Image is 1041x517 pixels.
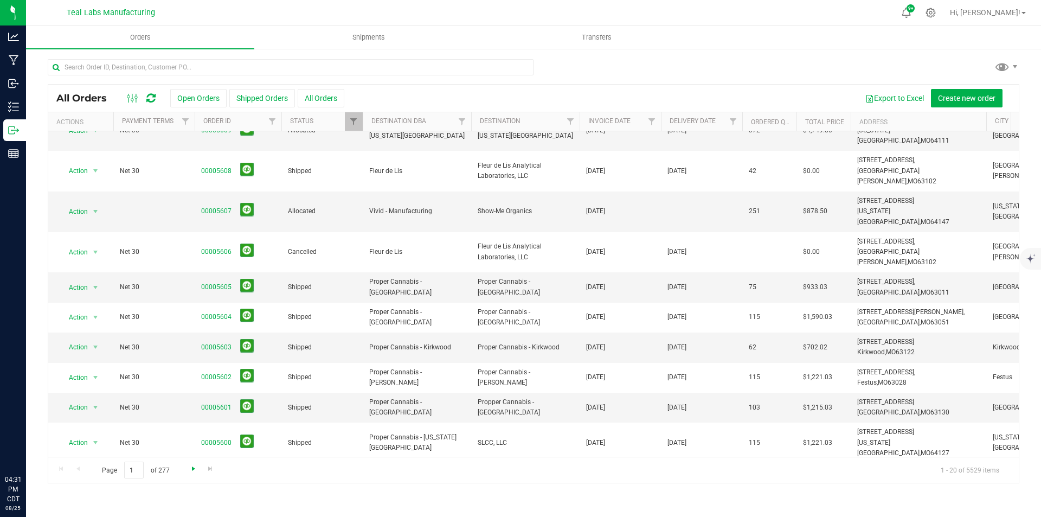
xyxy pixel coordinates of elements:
[667,247,686,257] span: [DATE]
[369,206,465,216] span: Vivid - Manufacturing
[751,118,793,126] a: Ordered qty
[667,438,686,448] span: [DATE]
[803,282,827,292] span: $933.03
[345,112,363,131] a: Filter
[201,403,232,413] a: 00005601
[857,248,920,266] span: [GEOGRAPHIC_DATA][PERSON_NAME],
[858,89,931,107] button: Export to Excel
[805,118,844,126] a: Total Price
[369,432,465,453] span: Proper Cannabis - [US_STATE][GEOGRAPHIC_DATA]
[59,340,88,355] span: Action
[930,218,949,226] span: 64147
[478,342,573,353] span: Proper Cannabis - Kirkwood
[120,342,188,353] span: Net 30
[59,280,88,295] span: Action
[930,289,949,296] span: 63011
[908,177,917,185] span: MO
[803,312,832,322] span: $1,590.03
[857,156,915,164] span: [STREET_ADDRESS],
[201,342,232,353] a: 00005603
[288,403,356,413] span: Shipped
[264,112,281,131] a: Filter
[59,400,88,415] span: Action
[586,372,605,382] span: [DATE]
[586,312,605,322] span: [DATE]
[921,449,930,457] span: MO
[8,55,19,66] inline-svg: Manufacturing
[921,318,930,326] span: MO
[586,247,605,257] span: [DATE]
[369,247,465,257] span: Fleur de Lis
[8,31,19,42] inline-svg: Analytics
[931,89,1003,107] button: Create new order
[921,289,930,296] span: MO
[851,112,986,131] th: Address
[177,112,195,131] a: Filter
[930,409,949,416] span: 63130
[483,26,711,49] a: Transfers
[288,166,356,176] span: Shipped
[369,307,465,328] span: Proper Cannabis - [GEOGRAPHIC_DATA]
[567,33,626,42] span: Transfers
[453,112,471,131] a: Filter
[857,318,921,326] span: [GEOGRAPHIC_DATA],
[857,289,921,296] span: [GEOGRAPHIC_DATA],
[908,7,913,11] span: 9+
[857,207,921,225] span: [US_STATE][GEOGRAPHIC_DATA],
[120,282,188,292] span: Net 30
[803,342,827,353] span: $702.02
[886,348,896,356] span: MO
[369,166,465,176] span: Fleur de Lis
[201,247,232,257] a: 00005606
[749,372,760,382] span: 115
[749,206,760,216] span: 251
[667,312,686,322] span: [DATE]
[201,372,232,382] a: 00005602
[938,94,995,103] span: Create new order
[480,117,520,125] a: Destination
[8,101,19,112] inline-svg: Inventory
[288,342,356,353] span: Shipped
[478,367,573,388] span: Proper Cannabis - [PERSON_NAME]
[369,397,465,418] span: Proper Cannabis - [GEOGRAPHIC_DATA]
[857,439,921,457] span: [US_STATE][GEOGRAPHIC_DATA],
[857,197,914,205] span: [STREET_ADDRESS]
[588,117,631,125] a: Invoice Date
[857,428,914,436] span: [STREET_ADDRESS]
[59,204,88,219] span: Action
[48,59,534,75] input: Search Order ID, Destination, Customer PO...
[749,438,760,448] span: 115
[288,312,356,322] span: Shipped
[749,403,760,413] span: 103
[369,342,465,353] span: Proper Cannabis - Kirkwood
[995,117,1008,125] a: City
[120,438,188,448] span: Net 30
[59,435,88,450] span: Action
[203,462,219,476] a: Go to the last page
[124,462,144,478] input: 1
[369,277,465,297] span: Proper Cannabis - [GEOGRAPHIC_DATA]
[59,245,88,260] span: Action
[115,33,165,42] span: Orders
[26,26,254,49] a: Orders
[8,148,19,159] inline-svg: Reports
[290,117,313,125] a: Status
[8,78,19,89] inline-svg: Inbound
[89,370,102,385] span: select
[857,368,915,376] span: [STREET_ADDRESS],
[478,397,573,418] span: Propper Cannabis - [GEOGRAPHIC_DATA]
[371,117,426,125] a: Destination DBA
[5,475,21,504] p: 04:31 PM CDT
[89,163,102,178] span: select
[5,504,21,512] p: 08/25
[667,342,686,353] span: [DATE]
[857,167,920,185] span: [GEOGRAPHIC_DATA][PERSON_NAME],
[254,26,483,49] a: Shipments
[120,166,188,176] span: Net 30
[857,409,921,416] span: [GEOGRAPHIC_DATA],
[932,462,1008,478] span: 1 - 20 of 5529 items
[89,204,102,219] span: select
[888,379,907,386] span: 63028
[749,312,760,322] span: 115
[478,161,573,181] span: Fleur de Lis Analytical Laboratories, LLC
